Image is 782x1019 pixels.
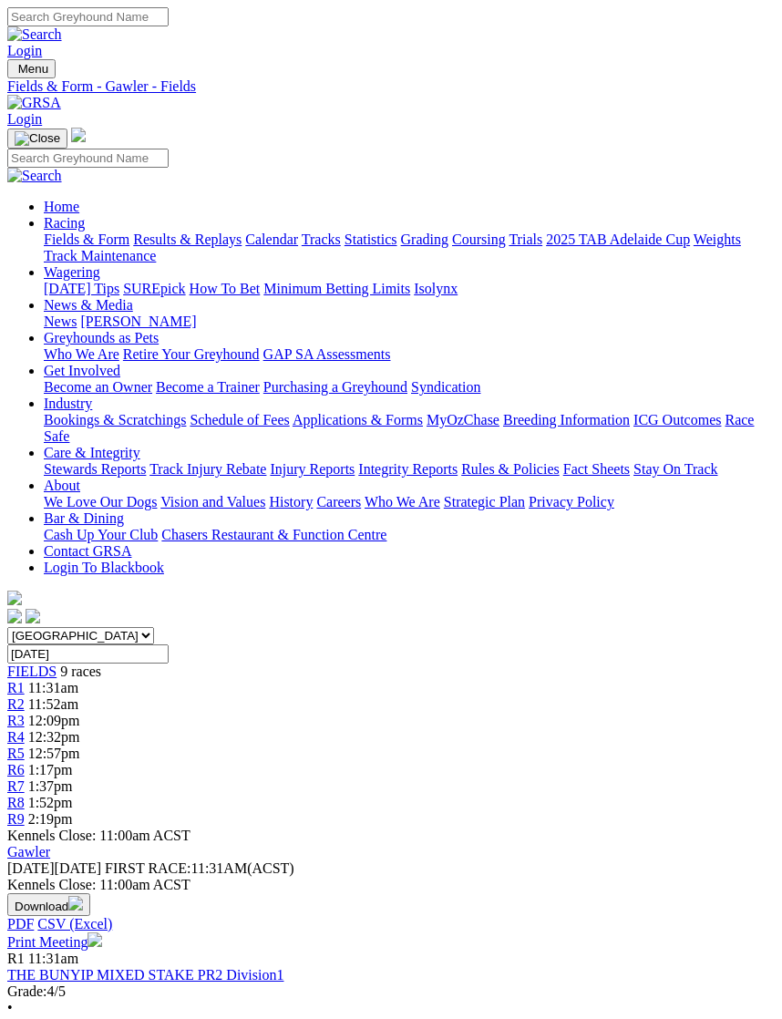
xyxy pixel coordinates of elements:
a: SUREpick [123,281,185,296]
a: We Love Our Dogs [44,494,157,509]
img: logo-grsa-white.png [71,128,86,142]
span: 11:31AM(ACST) [105,860,294,876]
img: printer.svg [87,932,102,947]
span: [DATE] [7,860,101,876]
span: 12:09pm [28,713,80,728]
a: Fields & Form - Gawler - Fields [7,78,775,95]
span: R1 [7,951,25,966]
div: Racing [44,232,775,264]
a: Strategic Plan [444,494,525,509]
div: Bar & Dining [44,527,775,543]
a: Login [7,43,42,58]
a: Careers [316,494,361,509]
a: News [44,314,77,329]
a: R6 [7,762,25,777]
a: ICG Outcomes [633,412,721,427]
a: R4 [7,729,25,745]
a: CSV (Excel) [37,916,112,932]
a: Isolynx [414,281,458,296]
a: Contact GRSA [44,543,131,559]
a: Schedule of Fees [190,412,289,427]
span: 12:32pm [28,729,80,745]
input: Search [7,7,169,26]
a: Integrity Reports [358,461,458,477]
a: THE BUNYIP MIXED STAKE PR2 Division1 [7,967,283,983]
a: Breeding Information [503,412,630,427]
a: GAP SA Assessments [263,346,391,362]
div: Download [7,916,775,932]
div: Care & Integrity [44,461,775,478]
img: twitter.svg [26,609,40,623]
span: 12:57pm [28,746,80,761]
a: Tracks [302,232,341,247]
img: Search [7,168,62,184]
a: Greyhounds as Pets [44,330,159,345]
div: Wagering [44,281,775,297]
a: Fact Sheets [563,461,630,477]
span: • [7,1000,13,1015]
a: Race Safe [44,412,754,444]
a: History [269,494,313,509]
div: Greyhounds as Pets [44,346,775,363]
a: [PERSON_NAME] [80,314,196,329]
a: R9 [7,811,25,827]
img: GRSA [7,95,61,111]
a: Purchasing a Greyhound [263,379,407,395]
a: Weights [694,232,741,247]
a: Wagering [44,264,100,280]
div: Get Involved [44,379,775,396]
a: Become a Trainer [156,379,260,395]
a: R3 [7,713,25,728]
input: Search [7,149,169,168]
a: MyOzChase [427,412,499,427]
a: [DATE] Tips [44,281,119,296]
span: 2:19pm [28,811,73,827]
a: FIELDS [7,664,57,679]
a: R8 [7,795,25,810]
span: 1:17pm [28,762,73,777]
span: Grade: [7,983,47,999]
a: Get Involved [44,363,120,378]
a: PDF [7,916,34,932]
a: Print Meeting [7,934,102,950]
span: Kennels Close: 11:00am ACST [7,828,190,843]
a: Cash Up Your Club [44,527,158,542]
a: R5 [7,746,25,761]
a: Track Injury Rebate [149,461,266,477]
a: Rules & Policies [461,461,560,477]
span: 1:52pm [28,795,73,810]
a: Become an Owner [44,379,152,395]
a: Industry [44,396,92,411]
a: R1 [7,680,25,695]
a: Login [7,111,42,127]
a: R2 [7,696,25,712]
a: Statistics [345,232,397,247]
a: Fields & Form [44,232,129,247]
img: download.svg [68,896,83,911]
a: Calendar [245,232,298,247]
a: How To Bet [190,281,261,296]
button: Download [7,893,90,916]
a: Racing [44,215,85,231]
a: R7 [7,778,25,794]
a: Results & Replays [133,232,242,247]
img: Search [7,26,62,43]
a: Applications & Forms [293,412,423,427]
button: Toggle navigation [7,129,67,149]
img: Close [15,131,60,146]
span: 11:31am [28,951,78,966]
a: Bar & Dining [44,510,124,526]
a: Injury Reports [270,461,355,477]
a: Stay On Track [633,461,717,477]
a: Home [44,199,79,214]
div: 4/5 [7,983,775,1000]
a: Login To Blackbook [44,560,164,575]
